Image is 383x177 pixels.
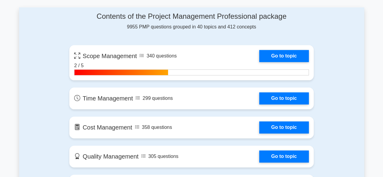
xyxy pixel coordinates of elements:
[69,12,314,21] h4: Contents of the Project Management Professional package
[259,150,309,162] a: Go to topic
[69,12,314,31] div: 9955 PMP questions grouped in 40 topics and 412 concepts
[259,50,309,62] a: Go to topic
[259,121,309,133] a: Go to topic
[259,92,309,104] a: Go to topic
